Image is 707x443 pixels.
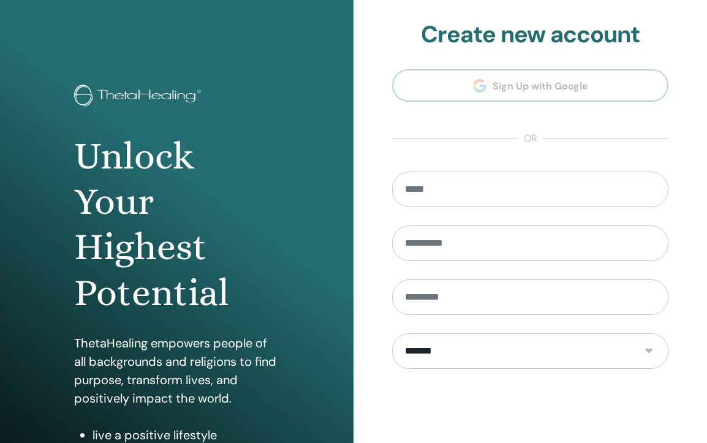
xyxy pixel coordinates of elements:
iframe: reCAPTCHA [437,387,624,435]
h2: Create new account [392,21,668,49]
h1: Unlock Your Highest Potential [74,134,279,316]
span: or [518,131,543,146]
p: ThetaHealing empowers people of all backgrounds and religions to find purpose, transform lives, a... [74,334,279,407]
